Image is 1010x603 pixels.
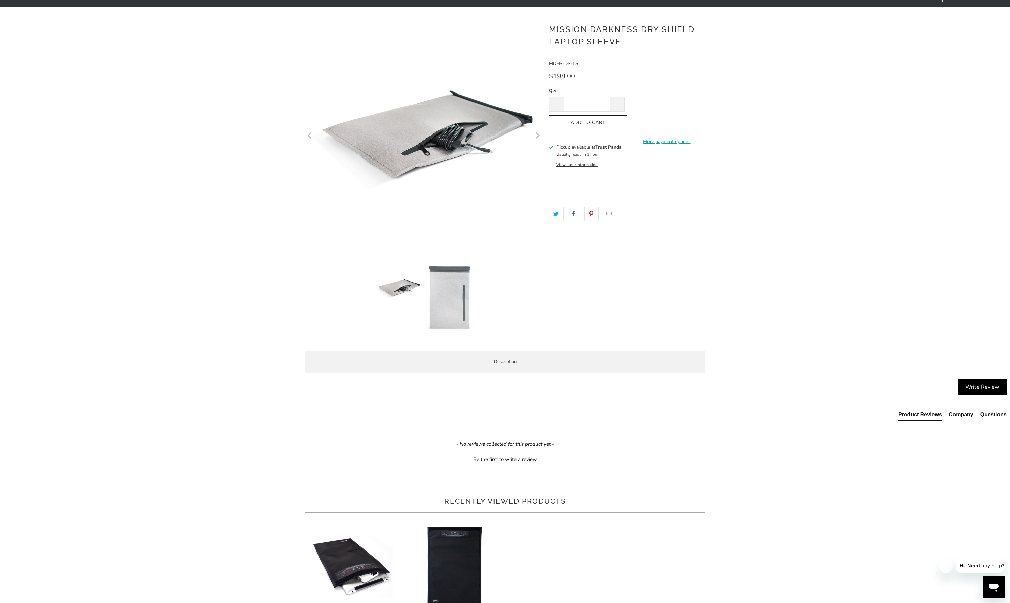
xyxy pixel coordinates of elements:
div: Be the first to write a review [3,454,1007,463]
em: - No reviews collected for this product yet - [456,441,554,448]
span: MDFB-DS-LS [549,60,578,67]
a: Share this on Facebook [567,207,581,221]
label: Description [305,351,705,373]
div: Product Reviews [898,411,942,418]
button: Next [532,17,543,254]
div: Write Review [958,379,1007,396]
img: Mission Darkness Dry Shield Laptop Sleeve - Trust Panda [425,264,473,332]
a: Share this on Twitter [549,207,564,221]
span: $198.00 [549,71,575,81]
a: Email this to a friend [602,207,616,221]
div: Questions [980,411,1007,418]
button: Add to Cart [549,115,627,130]
h3: Pickup available at [556,144,622,151]
a: Share this on Pinterest [584,207,599,221]
label: Qty [549,87,625,95]
div: Company [949,411,973,418]
a: Mission Darkness Dry Shield Laptop Sleeve [305,17,542,254]
h1: Mission Darkness Dry Shield Laptop Sleeve [549,22,705,48]
iframe: Close message [939,560,953,573]
button: Previous [305,17,316,254]
b: Trust Panda [595,144,622,150]
span: Add to Cart [556,120,620,126]
img: Mission Darkness Dry Shield Laptop Sleeve [375,264,422,312]
iframe: Reviews Widget [549,233,705,255]
button: View store information [556,162,598,167]
h2: Recently viewed products [305,496,705,507]
small: Usually ready in 1 hour [556,152,599,157]
iframe: Button to launch messaging window [983,576,1005,598]
iframe: Message from company [956,558,1005,573]
div: Be the first to write a review [473,456,537,463]
a: More payment options [629,138,705,145]
div: Reviews Tabs [898,411,1007,424]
